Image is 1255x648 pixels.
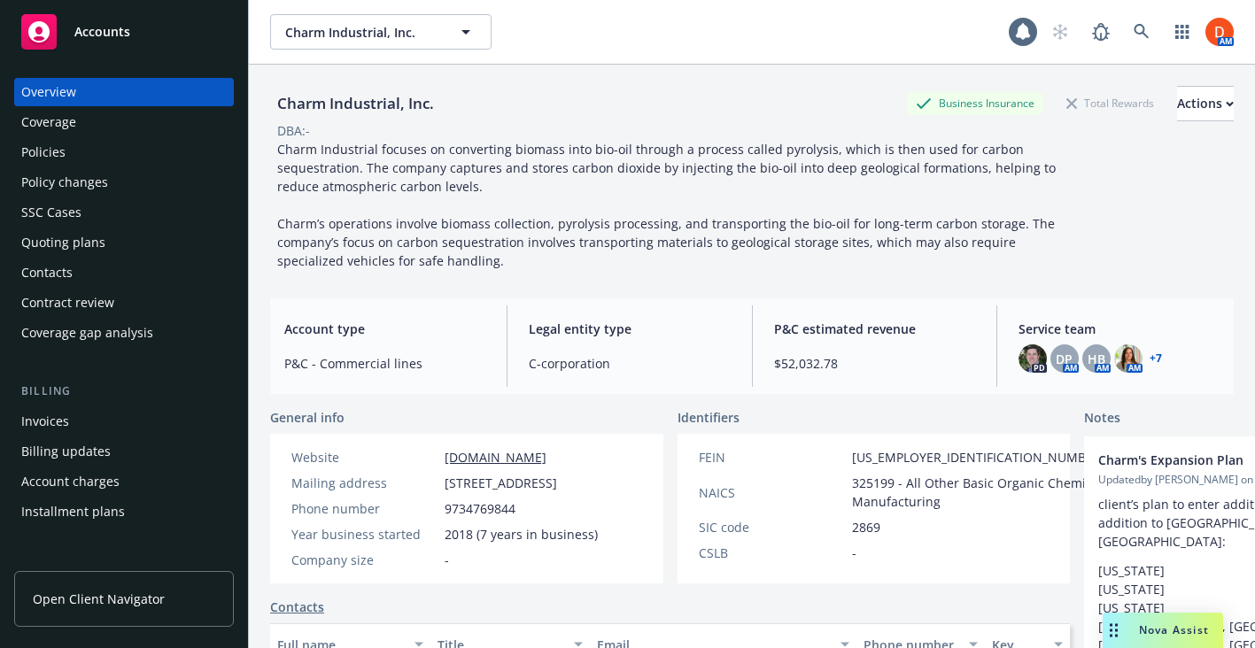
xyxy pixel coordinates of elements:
div: Phone number [291,499,438,518]
span: Service team [1019,320,1220,338]
span: Charm Industrial, Inc. [285,23,438,42]
a: Policies [14,138,234,166]
span: - [445,551,449,569]
div: Policy changes [21,168,108,197]
div: CSLB [699,544,845,562]
img: photo [1019,344,1047,373]
div: Quoting plans [21,228,105,257]
div: Contract review [21,289,114,317]
span: [US_EMPLOYER_IDENTIFICATION_NUMBER] [852,448,1105,467]
div: Account charges [21,467,120,496]
div: Billing [14,382,234,400]
div: Drag to move [1103,613,1125,648]
span: $52,032.78 [774,354,975,373]
div: SSC Cases [21,198,81,227]
a: Coverage [14,108,234,136]
button: Charm Industrial, Inc. [270,14,492,50]
a: Account charges [14,467,234,496]
span: 325199 - All Other Basic Organic Chemical Manufacturing [852,474,1105,511]
button: Nova Assist [1103,613,1223,648]
a: Invoices [14,407,234,436]
span: Open Client Navigator [33,590,165,608]
div: Overview [21,78,76,106]
span: Account type [284,320,485,338]
div: Mailing address [291,474,438,492]
a: Search [1124,14,1159,50]
span: Legal entity type [529,320,730,338]
div: Actions [1177,87,1234,120]
div: Coverage [21,108,76,136]
div: Contacts [21,258,73,287]
a: Policy changes [14,168,234,197]
span: DP [1056,350,1073,368]
div: Invoices [21,407,69,436]
div: Business Insurance [907,92,1043,114]
span: - [852,544,856,562]
a: Billing updates [14,437,234,466]
span: Charm Industrial focuses on converting biomass into bio-oil through a process called pyrolysis, w... [277,141,1059,269]
div: NAICS [699,483,845,502]
span: [STREET_ADDRESS] [445,474,557,492]
a: Coverage gap analysis [14,319,234,347]
div: Company size [291,551,438,569]
span: 9734769844 [445,499,515,518]
span: P&C estimated revenue [774,320,975,338]
a: Contacts [14,258,234,287]
span: Identifiers [678,408,740,427]
a: Quoting plans [14,228,234,257]
div: Year business started [291,525,438,544]
div: SIC code [699,518,845,536]
a: Report a Bug [1083,14,1119,50]
span: General info [270,408,345,427]
div: Total Rewards [1057,92,1163,114]
a: Contacts [270,598,324,616]
div: Website [291,448,438,467]
a: Start snowing [1042,14,1078,50]
div: FEIN [699,448,845,467]
div: Installment plans [21,498,125,526]
span: C-corporation [529,354,730,373]
a: [DOMAIN_NAME] [445,449,546,466]
div: Charm Industrial, Inc. [270,92,441,115]
span: 2869 [852,518,880,536]
img: photo [1205,18,1234,46]
a: Accounts [14,7,234,57]
button: Actions [1177,86,1234,121]
div: Billing updates [21,437,111,466]
a: Switch app [1165,14,1200,50]
span: 2018 (7 years in business) [445,525,598,544]
a: +7 [1150,353,1162,364]
span: HB [1088,350,1105,368]
span: P&C - Commercial lines [284,354,485,373]
div: DBA: - [277,121,310,140]
span: Notes [1084,408,1120,429]
a: Overview [14,78,234,106]
img: photo [1114,344,1143,373]
a: Installment plans [14,498,234,526]
span: Nova Assist [1139,622,1209,637]
a: Contract review [14,289,234,317]
a: SSC Cases [14,198,234,227]
div: Policies [21,138,66,166]
span: Accounts [74,25,130,39]
div: Coverage gap analysis [21,319,153,347]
